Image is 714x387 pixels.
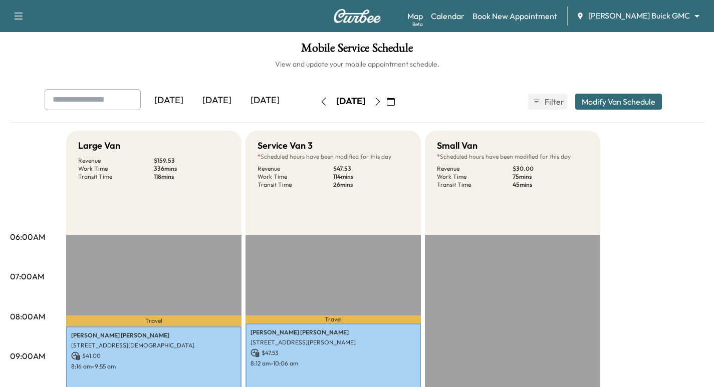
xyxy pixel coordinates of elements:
h5: Large Van [78,139,120,153]
p: Revenue [437,165,513,173]
div: [DATE] [241,89,289,112]
p: Transit Time [258,181,333,189]
span: [PERSON_NAME] Buick GMC [588,10,690,22]
p: 336 mins [154,165,229,173]
p: Scheduled hours have been modified for this day [437,153,588,161]
span: Filter [545,96,563,108]
p: [STREET_ADDRESS][DEMOGRAPHIC_DATA] [71,341,236,349]
p: [PERSON_NAME] [PERSON_NAME] [251,328,416,336]
a: MapBeta [407,10,423,22]
p: Travel [66,315,242,326]
p: $ 159.53 [154,157,229,165]
p: 8:12 am - 10:06 am [251,359,416,367]
a: Calendar [431,10,464,22]
p: $ 47.53 [251,348,416,357]
p: 118 mins [154,173,229,181]
p: 8:16 am - 9:55 am [71,362,236,370]
p: $ 30.00 [513,165,588,173]
h5: Service Van 3 [258,139,313,153]
p: 06:00AM [10,231,45,243]
p: 26 mins [333,181,409,189]
p: Scheduled hours have been modified for this day [258,153,409,161]
p: $ 41.00 [71,351,236,360]
p: Work Time [78,165,154,173]
button: Modify Van Schedule [575,94,662,110]
p: 45 mins [513,181,588,189]
p: 09:00AM [10,350,45,362]
p: [STREET_ADDRESS][PERSON_NAME] [251,338,416,346]
p: 07:00AM [10,270,44,282]
p: 08:00AM [10,310,45,322]
div: [DATE] [193,89,241,112]
p: Work Time [258,173,333,181]
p: Transit Time [78,173,154,181]
p: 75 mins [513,173,588,181]
button: Filter [528,94,567,110]
img: Curbee Logo [333,9,381,23]
p: Revenue [78,157,154,165]
div: [DATE] [145,89,193,112]
div: [DATE] [336,95,365,108]
h6: View and update your mobile appointment schedule. [10,59,704,69]
p: Travel [246,315,421,323]
p: Revenue [258,165,333,173]
a: Book New Appointment [472,10,557,22]
p: Work Time [437,173,513,181]
h5: Small Van [437,139,478,153]
h1: Mobile Service Schedule [10,42,704,59]
div: Beta [412,21,423,28]
p: 114 mins [333,173,409,181]
p: [PERSON_NAME] [PERSON_NAME] [71,331,236,339]
p: $ 47.53 [333,165,409,173]
p: Transit Time [437,181,513,189]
